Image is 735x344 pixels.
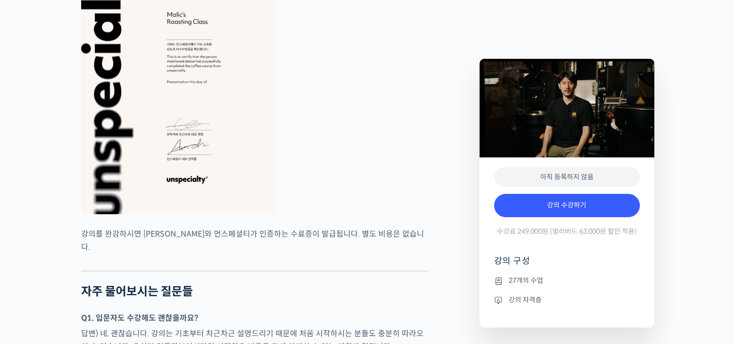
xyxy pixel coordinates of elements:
a: 홈 [3,263,64,288]
a: 설정 [125,263,187,288]
span: 수강료 249,000원 (얼리버드 63,000원 할인 적용) [497,227,637,236]
li: 강의 자격증 [494,294,640,306]
a: 대화 [64,263,125,288]
li: 27개의 수업 [494,275,640,287]
strong: 자주 물어보시는 질문들 [81,284,193,299]
strong: Q1. 입문자도 수강해도 괜찮을까요? [81,313,198,323]
span: 대화 [89,278,101,286]
span: 설정 [150,278,162,286]
span: 홈 [31,278,36,286]
h4: 강의 구성 [494,255,640,275]
p: 강의를 완강하시면 [PERSON_NAME]와 언스페셜티가 인증하는 수료증이 발급됩니다. 별도 비용은 없습니다. [81,227,428,254]
div: 아직 등록하지 않음 [494,167,640,187]
a: 강의 수강하기 [494,194,640,217]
